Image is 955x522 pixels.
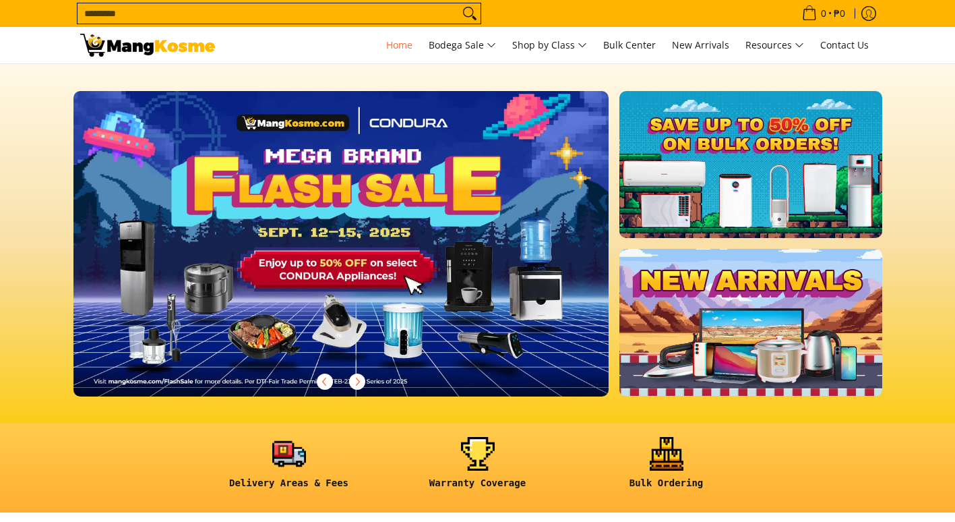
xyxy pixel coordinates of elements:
[596,27,663,63] a: Bulk Center
[820,38,869,51] span: Contact Us
[672,38,729,51] span: New Arrivals
[579,437,754,500] a: <h6><strong>Bulk Ordering</strong></h6>
[665,27,736,63] a: New Arrivals
[228,27,875,63] nav: Main Menu
[386,38,412,51] span: Home
[422,27,503,63] a: Bodega Sale
[73,91,609,397] img: Desktop homepage 29339654 2507 42fb b9ff a0650d39e9ed
[603,38,656,51] span: Bulk Center
[798,6,849,21] span: •
[390,437,565,500] a: <h6><strong>Warranty Coverage</strong></h6>
[342,367,372,397] button: Next
[310,367,340,397] button: Previous
[80,34,215,57] img: Mang Kosme: Your Home Appliances Warehouse Sale Partner!
[459,3,481,24] button: Search
[379,27,419,63] a: Home
[429,37,496,54] span: Bodega Sale
[813,27,875,63] a: Contact Us
[512,37,587,54] span: Shop by Class
[739,27,811,63] a: Resources
[202,437,377,500] a: <h6><strong>Delivery Areas & Fees</strong></h6>
[505,27,594,63] a: Shop by Class
[832,9,847,18] span: ₱0
[745,37,804,54] span: Resources
[819,9,828,18] span: 0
